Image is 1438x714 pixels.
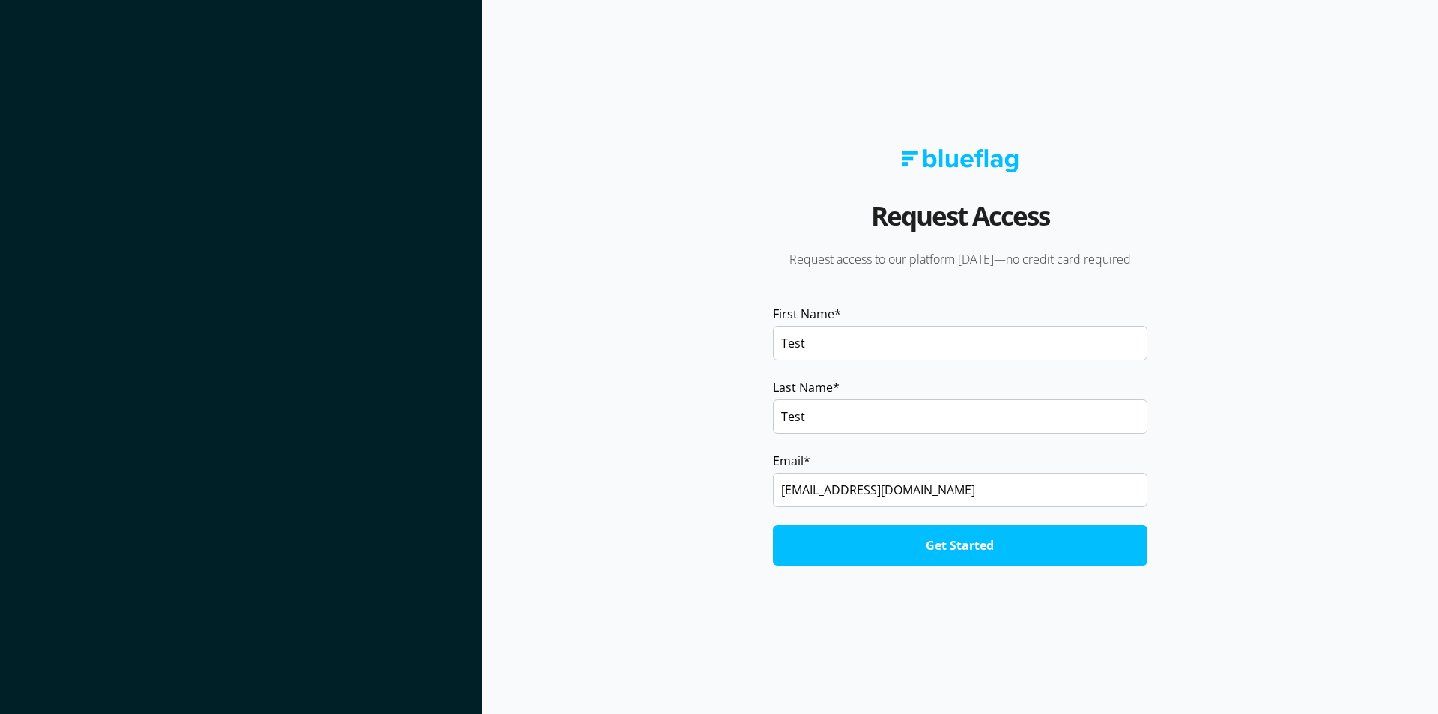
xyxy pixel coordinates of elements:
input: John [773,326,1147,360]
h2: Request Access [871,195,1049,251]
img: Blue Flag logo [902,149,1019,172]
input: name@yourcompany.com.au [773,473,1147,507]
span: First Name [773,305,834,323]
span: Email [773,452,804,470]
span: Last Name [773,378,833,396]
p: Request access to our platform [DATE]—no credit card required [752,251,1168,267]
input: Smith [773,399,1147,434]
input: Get Started [773,525,1147,566]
